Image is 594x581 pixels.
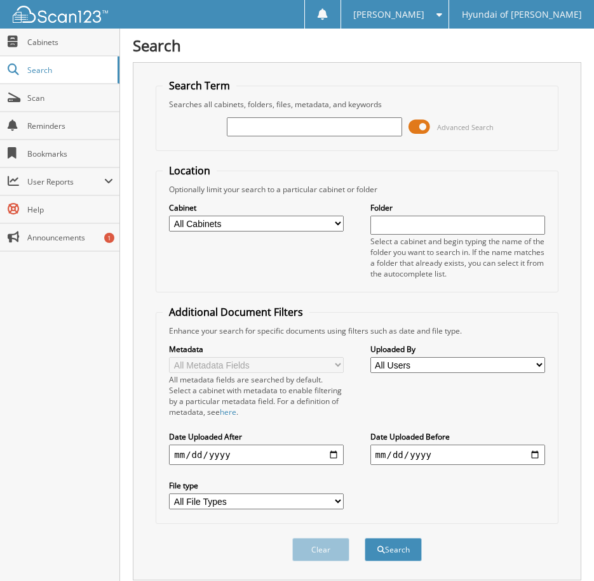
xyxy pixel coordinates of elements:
[437,122,494,132] span: Advanced Search
[163,184,551,195] div: Optionally limit your search to a particular cabinet or folder
[27,93,113,103] span: Scan
[27,65,111,75] span: Search
[27,204,113,215] span: Help
[370,236,545,279] div: Select a cabinet and begin typing the name of the folder you want to search in. If the name match...
[163,79,236,93] legend: Search Term
[370,202,545,213] label: Folder
[169,374,344,417] div: All metadata fields are searched by default. Select a cabinet with metadata to enable filtering b...
[169,431,344,442] label: Date Uploaded After
[169,202,344,213] label: Cabinet
[169,344,344,355] label: Metadata
[370,431,545,442] label: Date Uploaded Before
[370,344,545,355] label: Uploaded By
[370,445,545,465] input: end
[365,538,422,561] button: Search
[220,407,236,417] a: here
[133,35,581,56] h1: Search
[27,148,113,159] span: Bookmarks
[27,176,104,187] span: User Reports
[27,232,113,243] span: Announcements
[27,121,113,131] span: Reminders
[353,11,424,18] span: [PERSON_NAME]
[169,445,344,465] input: start
[163,325,551,336] div: Enhance your search for specific documents using filters such as date and file type.
[462,11,582,18] span: Hyundai of [PERSON_NAME]
[163,99,551,110] div: Searches all cabinets, folders, files, metadata, and keywords
[169,480,344,491] label: File type
[163,305,309,319] legend: Additional Document Filters
[27,37,113,48] span: Cabinets
[292,538,349,561] button: Clear
[163,164,217,178] legend: Location
[104,233,114,243] div: 1
[13,6,108,23] img: scan123-logo-white.svg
